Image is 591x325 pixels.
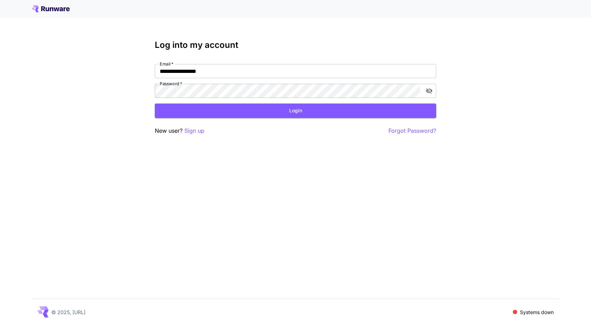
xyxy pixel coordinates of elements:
[520,308,554,316] p: Systems down
[155,104,436,118] button: Login
[51,308,85,316] p: © 2025, [URL]
[184,126,204,135] button: Sign up
[160,61,173,67] label: Email
[423,85,436,97] button: toggle password visibility
[388,126,436,135] button: Forgot Password?
[155,126,204,135] p: New user?
[155,40,436,50] h3: Log into my account
[160,81,182,87] label: Password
